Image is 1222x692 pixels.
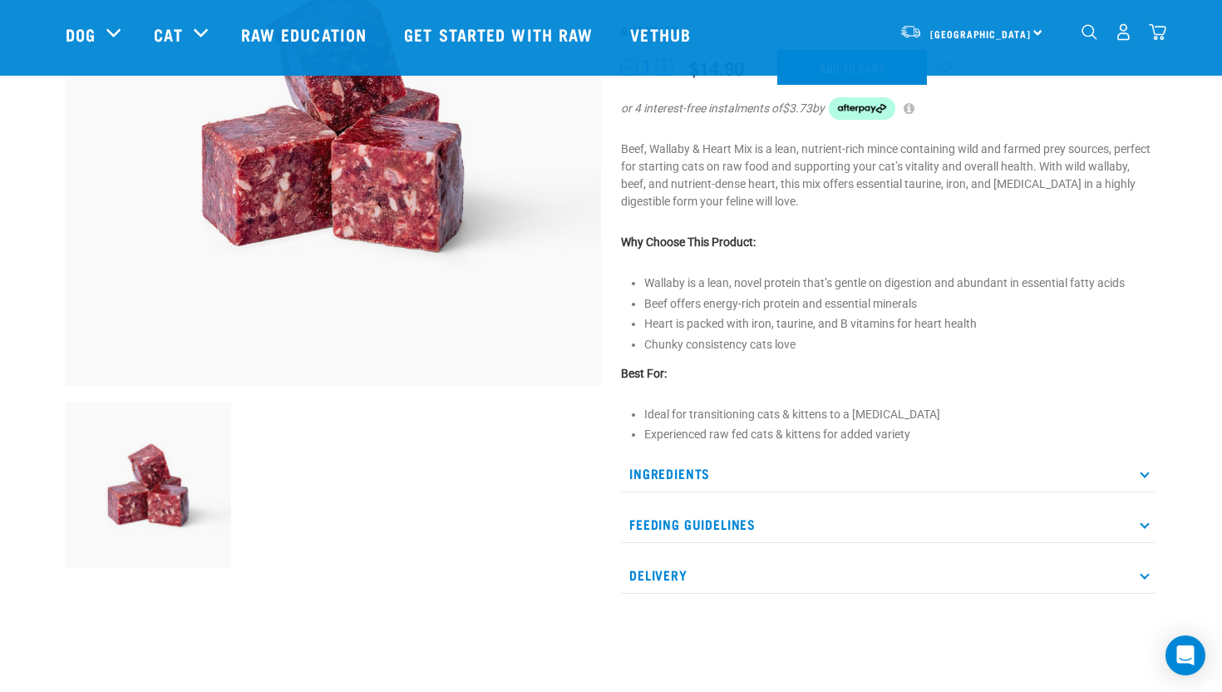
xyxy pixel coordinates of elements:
[621,506,1156,543] p: Feeding Guidelines
[224,1,387,67] a: Raw Education
[66,403,231,568] img: Raw Essentials 2024 July2572 Beef Wallaby Heart
[644,336,1156,353] p: Chunky consistency cats love
[621,97,1156,121] div: or 4 interest-free instalments of by
[1149,23,1166,41] img: home-icon@2x.png
[644,295,1156,313] p: Beef offers energy-rich protein and essential minerals
[621,235,756,249] strong: Why Choose This Product:
[782,100,812,117] span: $3.73
[387,1,613,67] a: Get started with Raw
[621,455,1156,492] p: Ingredients
[642,58,652,76] span: 1
[1165,635,1205,675] div: Open Intercom Messenger
[154,22,182,47] a: Cat
[644,274,1156,292] p: Wallaby is a lean, novel protein that’s gentle on digestion and abundant in essential fatty acids
[644,315,1156,333] p: Heart is packed with iron, taurine, and B vitamins for heart health
[930,31,1031,37] span: [GEOGRAPHIC_DATA]
[899,24,922,39] img: van-moving.png
[613,1,712,67] a: Vethub
[621,141,1156,210] p: Beef, Wallaby & Heart Mix is a lean, nutrient-rich mince containing wild and farmed prey sources,...
[644,406,1156,423] p: Ideal for transitioning cats & kittens to a [MEDICAL_DATA]
[621,556,1156,594] p: Delivery
[66,22,96,47] a: Dog
[644,426,1156,443] p: Experienced raw fed cats & kittens for added variety
[829,97,895,121] img: Afterpay
[621,367,667,380] strong: Best For:
[1115,23,1132,41] img: user.png
[1082,24,1097,40] img: home-icon-1@2x.png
